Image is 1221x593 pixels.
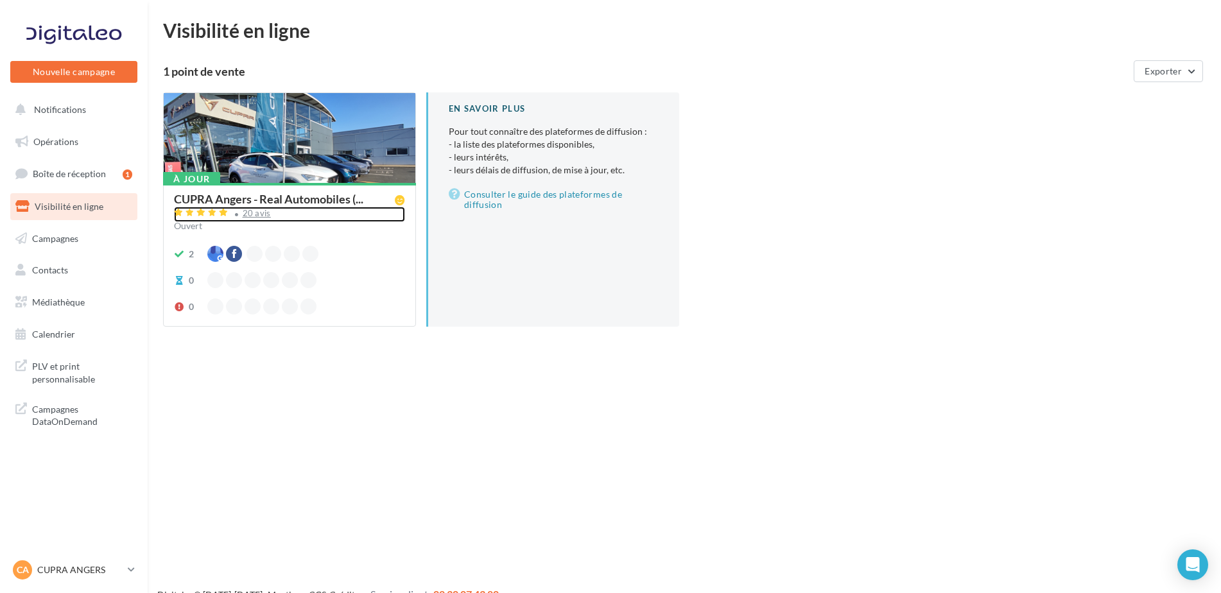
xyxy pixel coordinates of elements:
[8,395,140,433] a: Campagnes DataOnDemand
[8,193,140,220] a: Visibilité en ligne
[10,558,137,582] a: CA CUPRA ANGERS
[163,172,220,186] div: À jour
[1134,60,1203,82] button: Exporter
[33,168,106,179] span: Boîte de réception
[32,296,85,307] span: Médiathèque
[189,300,194,313] div: 0
[8,225,140,252] a: Campagnes
[1177,549,1208,580] div: Open Intercom Messenger
[8,352,140,390] a: PLV et print personnalisable
[32,329,75,339] span: Calendrier
[449,164,659,176] li: - leurs délais de diffusion, de mise à jour, etc.
[449,125,659,176] p: Pour tout connaître des plateformes de diffusion :
[32,264,68,275] span: Contacts
[37,563,123,576] p: CUPRA ANGERS
[174,220,202,231] span: Ouvert
[189,248,194,261] div: 2
[174,193,363,205] span: CUPRA Angers - Real Automobiles (...
[243,209,271,218] div: 20 avis
[8,257,140,284] a: Contacts
[32,357,132,385] span: PLV et print personnalisable
[163,21,1206,40] div: Visibilité en ligne
[35,201,103,212] span: Visibilité en ligne
[34,104,86,115] span: Notifications
[32,232,78,243] span: Campagnes
[8,289,140,316] a: Médiathèque
[32,400,132,428] span: Campagnes DataOnDemand
[449,138,659,151] li: - la liste des plateformes disponibles,
[10,61,137,83] button: Nouvelle campagne
[33,136,78,147] span: Opérations
[449,187,659,212] a: Consulter le guide des plateformes de diffusion
[163,65,1129,77] div: 1 point de vente
[449,103,659,115] div: En savoir plus
[8,160,140,187] a: Boîte de réception1
[8,321,140,348] a: Calendrier
[1145,65,1182,76] span: Exporter
[449,151,659,164] li: - leurs intérêts,
[189,274,194,287] div: 0
[174,207,405,222] a: 20 avis
[123,169,132,180] div: 1
[8,96,135,123] button: Notifications
[17,563,29,576] span: CA
[8,128,140,155] a: Opérations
